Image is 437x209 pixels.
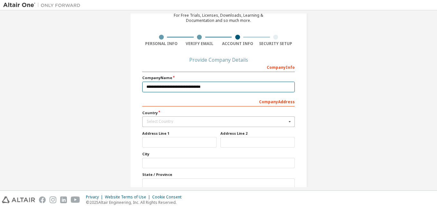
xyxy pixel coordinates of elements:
label: Country [142,110,295,115]
div: Website Terms of Use [105,195,152,200]
div: Select Country [147,120,287,123]
div: For Free Trials, Licenses, Downloads, Learning & Documentation and so much more. [174,13,263,23]
img: instagram.svg [50,196,56,203]
label: Company Name [142,75,295,80]
label: State / Province [142,172,295,177]
img: youtube.svg [71,196,80,203]
div: Account Info [219,41,257,46]
label: Address Line 1 [142,131,217,136]
div: Personal Info [142,41,181,46]
img: altair_logo.svg [2,196,35,203]
img: Altair One [3,2,84,8]
label: City [142,151,295,157]
div: Privacy [86,195,105,200]
img: linkedin.svg [60,196,67,203]
img: facebook.svg [39,196,46,203]
div: Company Address [142,96,295,106]
div: Provide Company Details [142,58,295,62]
div: Verify Email [181,41,219,46]
div: Company Info [142,62,295,72]
p: © 2025 Altair Engineering, Inc. All Rights Reserved. [86,200,185,205]
div: Security Setup [257,41,295,46]
div: Cookie Consent [152,195,185,200]
label: Address Line 2 [220,131,295,136]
